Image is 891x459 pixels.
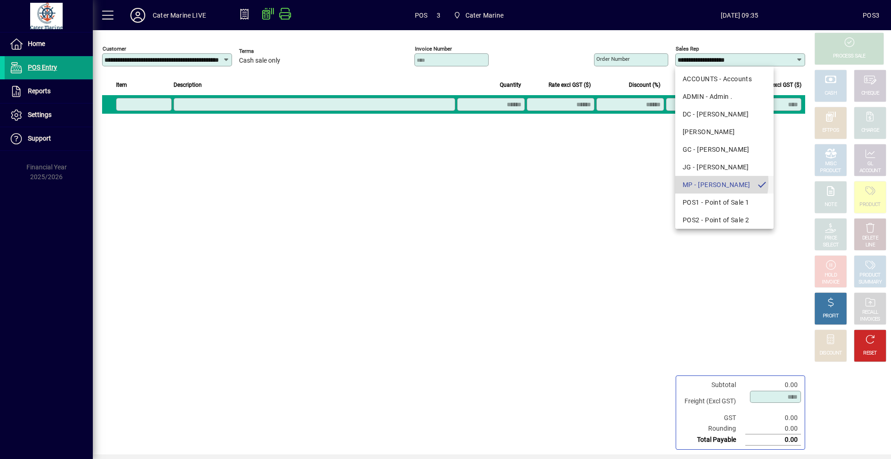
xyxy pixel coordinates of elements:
span: Extend excl GST ($) [753,80,801,90]
td: Subtotal [680,380,745,390]
span: Description [174,80,202,90]
div: EFTPOS [822,127,839,134]
div: PRICE [825,235,837,242]
div: Cater Marine LIVE [153,8,206,23]
div: PROFIT [823,313,839,320]
div: RESET [863,350,877,357]
td: Total Payable [680,434,745,446]
div: PRODUCT [820,168,841,175]
a: Home [5,32,93,56]
span: Item [116,80,127,90]
span: POS Entry [28,64,57,71]
div: CHARGE [861,127,879,134]
div: LINE [865,242,875,249]
a: Support [5,127,93,150]
mat-label: Invoice number [415,45,452,52]
mat-label: Order number [596,56,630,62]
span: Cash sale only [239,57,280,65]
span: 3 [437,8,440,23]
span: GST ($) [711,80,730,90]
div: HOLD [825,272,837,279]
span: POS [415,8,428,23]
mat-label: Sales rep [676,45,699,52]
td: Freight (Excl GST) [680,390,745,413]
div: MISC [825,161,836,168]
span: Terms [239,48,295,54]
td: GST [680,413,745,423]
div: SUMMARY [859,279,882,286]
span: Quantity [500,80,521,90]
td: Rounding [680,423,745,434]
div: SELECT [823,242,839,249]
td: 0.00 [745,423,801,434]
span: Cater Marine [450,7,507,24]
span: Settings [28,111,52,118]
div: GL [867,161,873,168]
a: Settings [5,103,93,127]
span: Support [28,135,51,142]
span: Discount (%) [629,80,660,90]
div: RECALL [862,309,878,316]
div: INVOICES [860,316,880,323]
div: CHEQUE [861,90,879,97]
span: [DATE] 09:35 [616,8,863,23]
div: POS3 [863,8,879,23]
a: Reports [5,80,93,103]
span: Home [28,40,45,47]
td: 0.00 [745,434,801,446]
td: 0.00 [745,413,801,423]
span: Cater Marine [465,8,504,23]
div: ACCOUNT [859,168,881,175]
div: CASH [825,90,837,97]
div: INVOICE [822,279,839,286]
mat-label: Customer [103,45,126,52]
div: PROCESS SALE [833,53,865,60]
div: DELETE [862,235,878,242]
button: Profile [123,7,153,24]
div: PRODUCT [859,201,880,208]
div: NOTE [825,201,837,208]
div: DISCOUNT [820,350,842,357]
td: 0.00 [745,380,801,390]
div: PRODUCT [859,272,880,279]
span: Reports [28,87,51,95]
span: Rate excl GST ($) [549,80,591,90]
